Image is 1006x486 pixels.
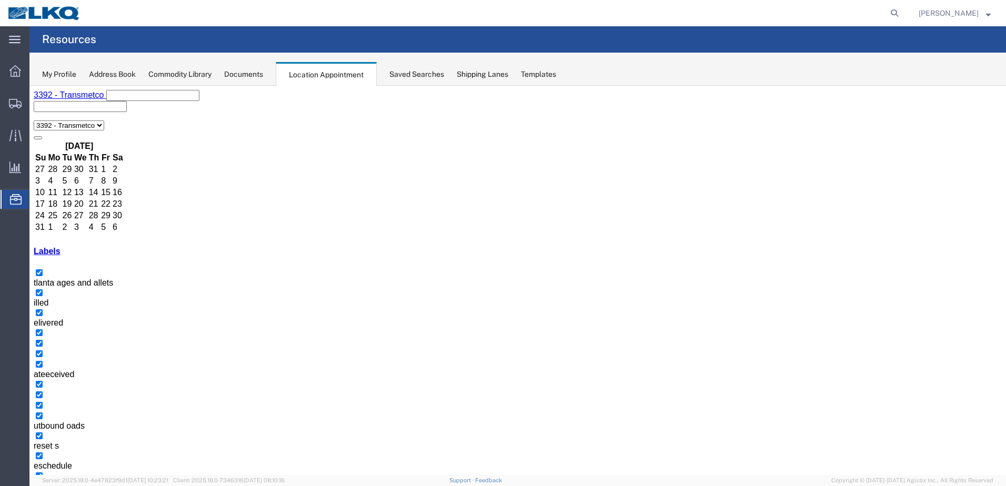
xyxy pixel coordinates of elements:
span: tlanta ages and allets [4,193,84,201]
div: Location Appointment [276,62,377,86]
a: Labels [4,161,31,170]
td: 24 [5,125,17,135]
td: 30 [83,125,94,135]
td: 2 [33,136,43,147]
td: 16 [83,102,94,112]
td: 23 [83,113,94,124]
input: reset s [6,347,13,353]
td: 7 [59,90,71,100]
td: 27 [44,125,58,135]
td: 5 [33,90,43,100]
td: 22 [71,113,82,124]
span: Client: 2025.18.0-7346316 [173,477,285,483]
input: elivered [6,224,13,230]
input: tlanta ages and allets [6,184,13,190]
td: 6 [83,136,94,147]
input: eschedule [6,367,13,373]
td: 25 [18,125,31,135]
span: Copyright © [DATE]-[DATE] Agistix Inc., All Rights Reserved [831,476,993,485]
td: 14 [59,102,71,112]
iframe: FS Legacy Container [29,86,1006,475]
span: illed [4,212,19,221]
img: logo [7,5,81,21]
td: 1 [18,136,31,147]
div: Address Book [89,69,136,80]
td: 3 [44,136,58,147]
td: 28 [59,125,71,135]
td: 19 [33,113,43,124]
div: Templates [521,69,556,80]
div: Shipping Lanes [457,69,508,80]
td: 11 [18,102,31,112]
td: 5 [71,136,82,147]
input: ateeceived [6,275,13,282]
input: illed [6,204,13,210]
input: utbound oads [6,327,13,333]
td: 26 [33,125,43,135]
span: [DATE] 10:23:21 [127,477,168,483]
button: [PERSON_NAME] [918,7,991,19]
td: 8 [71,90,82,100]
td: 21 [59,113,71,124]
a: Feedback [475,477,502,483]
span: eschedule [4,376,43,384]
div: Commodity Library [148,69,212,80]
div: Documents [224,69,263,80]
td: 29 [71,125,82,135]
td: 4 [59,136,71,147]
span: [DATE] 08:10:16 [244,477,285,483]
div: My Profile [42,69,76,80]
span: elivered [4,232,34,241]
h4: Resources [42,26,96,53]
span: ateeceived [4,284,45,293]
a: Support [449,477,476,483]
span: reset s [4,356,29,364]
td: 12 [33,102,43,112]
td: 17 [5,113,17,124]
span: Server: 2025.18.0-4e47823f9d1 [42,477,168,483]
td: 6 [44,90,58,100]
td: 9 [83,90,94,100]
td: 31 [5,136,17,147]
td: 18 [18,113,31,124]
td: 20 [44,113,58,124]
td: 10 [5,102,17,112]
span: utbound oads [4,336,55,345]
td: 15 [71,102,82,112]
span: Adrienne Brown [919,7,979,19]
td: 13 [44,102,58,112]
div: Saved Searches [389,69,444,80]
